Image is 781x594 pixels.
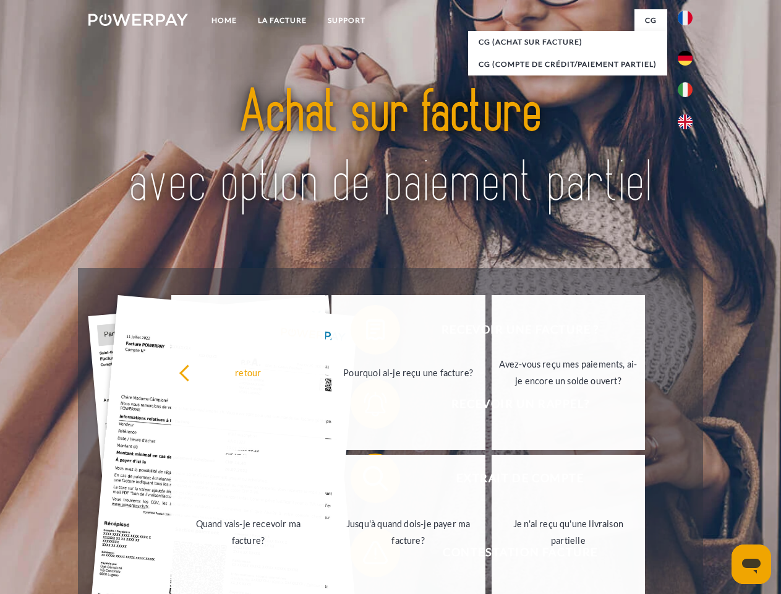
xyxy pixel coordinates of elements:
div: Pourquoi ai-je reçu une facture? [339,364,478,381]
div: Jusqu'à quand dois-je payer ma facture? [339,515,478,549]
a: CG (Compte de crédit/paiement partiel) [468,53,667,75]
a: CG (achat sur facture) [468,31,667,53]
img: de [678,51,693,66]
a: LA FACTURE [247,9,317,32]
img: fr [678,11,693,25]
a: Support [317,9,376,32]
div: Je n'ai reçu qu'une livraison partielle [499,515,638,549]
div: Quand vais-je recevoir ma facture? [179,515,318,549]
div: Avez-vous reçu mes paiements, ai-je encore un solde ouvert? [499,356,638,389]
a: CG [634,9,667,32]
img: title-powerpay_fr.svg [118,59,663,237]
iframe: Bouton de lancement de la fenêtre de messagerie [732,544,771,584]
div: retour [179,364,318,381]
img: logo-powerpay-white.svg [88,14,188,26]
img: it [678,82,693,97]
a: Avez-vous reçu mes paiements, ai-je encore un solde ouvert? [492,295,646,450]
img: en [678,114,693,129]
a: Home [201,9,247,32]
